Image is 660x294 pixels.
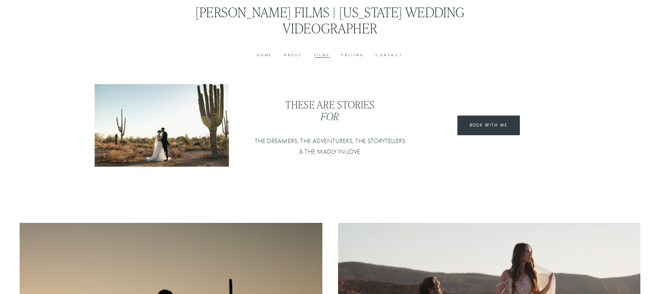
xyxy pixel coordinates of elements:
em: for [321,110,339,123]
h3: THESE ARE STORIES [253,99,407,122]
a: BOOK WITH ME [457,116,520,135]
p: THE DREAMERS, THE ADVENTURERS, THE STORYTELLERS & THE MADLY IN LOVE. [253,136,407,157]
a: Contact [376,52,403,58]
a: About [284,52,302,58]
a: Pricing [342,52,364,58]
a: [PERSON_NAME] Films | [US_STATE] Wedding Videographer [196,3,464,37]
a: Home [257,52,272,58]
a: Films [314,52,330,58]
